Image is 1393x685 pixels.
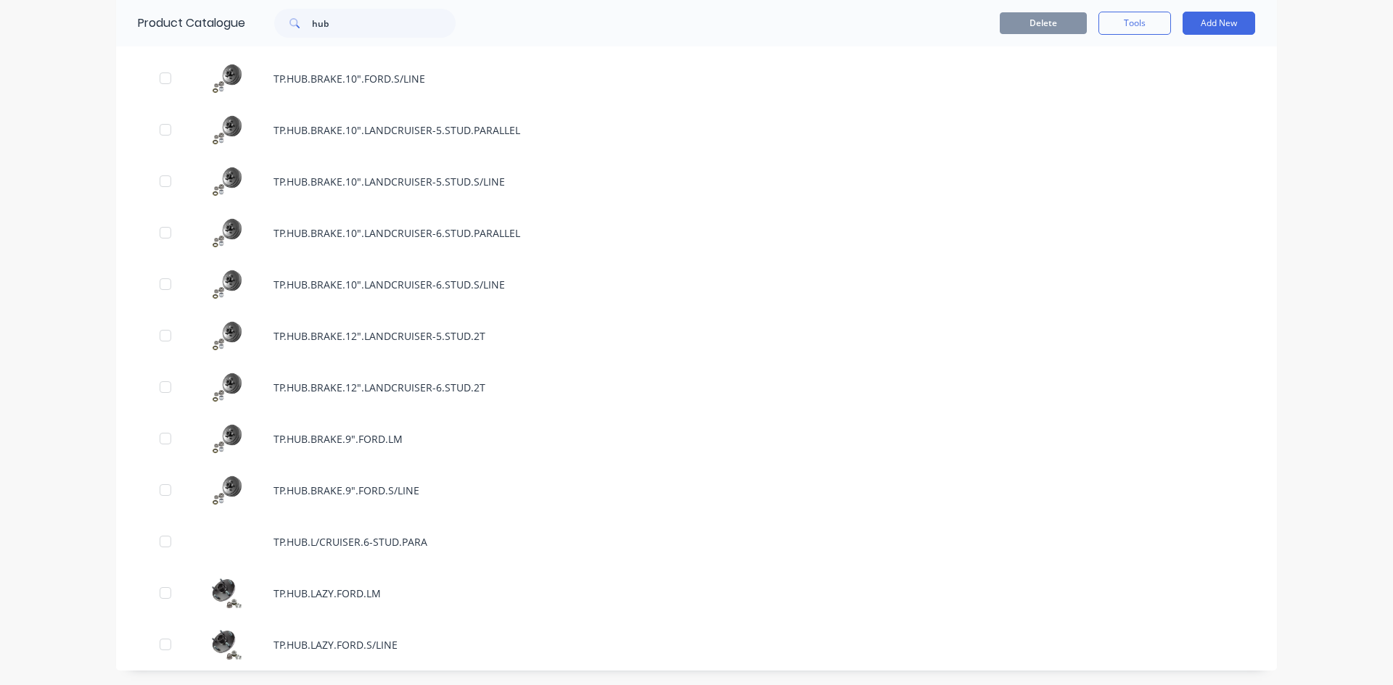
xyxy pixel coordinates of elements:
[116,207,1277,259] div: TP.HUB.BRAKE.10".LANDCRUISER-6.STUD.PARALLELTP.HUB.BRAKE.10".LANDCRUISER-6.STUD.PARALLEL
[312,9,456,38] input: Search...
[116,619,1277,671] div: TP.HUB.LAZY.FORD.S/LINETP.HUB.LAZY.FORD.S/LINE
[116,413,1277,465] div: TP.HUB.BRAKE.9".FORD.LMTP.HUB.BRAKE.9".FORD.LM
[1000,12,1087,34] button: Delete
[116,310,1277,362] div: TP.HUB.BRAKE.12".LANDCRUISER-5.STUD.2TTP.HUB.BRAKE.12".LANDCRUISER-5.STUD.2T
[116,362,1277,413] div: TP.HUB.BRAKE.12".LANDCRUISER-6.STUD.2TTP.HUB.BRAKE.12".LANDCRUISER-6.STUD.2T
[116,156,1277,207] div: TP.HUB.BRAKE.10".LANDCRUISER-5.STUD.S/LINETP.HUB.BRAKE.10".LANDCRUISER-5.STUD.S/LINE
[116,104,1277,156] div: TP.HUB.BRAKE.10".LANDCRUISER-5.STUD.PARALLELTP.HUB.BRAKE.10".LANDCRUISER-5.STUD.PARALLEL
[116,516,1277,568] div: TP.HUB.L/CRUISER.6-STUD.PARA
[116,568,1277,619] div: TP.HUB.LAZY.FORD.LMTP.HUB.LAZY.FORD.LM
[116,53,1277,104] div: TP.HUB.BRAKE.10".FORD.S/LINETP.HUB.BRAKE.10".FORD.S/LINE
[116,465,1277,516] div: TP.HUB.BRAKE.9".FORD.S/LINETP.HUB.BRAKE.9".FORD.S/LINE
[1098,12,1171,35] button: Tools
[116,259,1277,310] div: TP.HUB.BRAKE.10".LANDCRUISER-6.STUD.S/LINETP.HUB.BRAKE.10".LANDCRUISER-6.STUD.S/LINE
[1183,12,1255,35] button: Add New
